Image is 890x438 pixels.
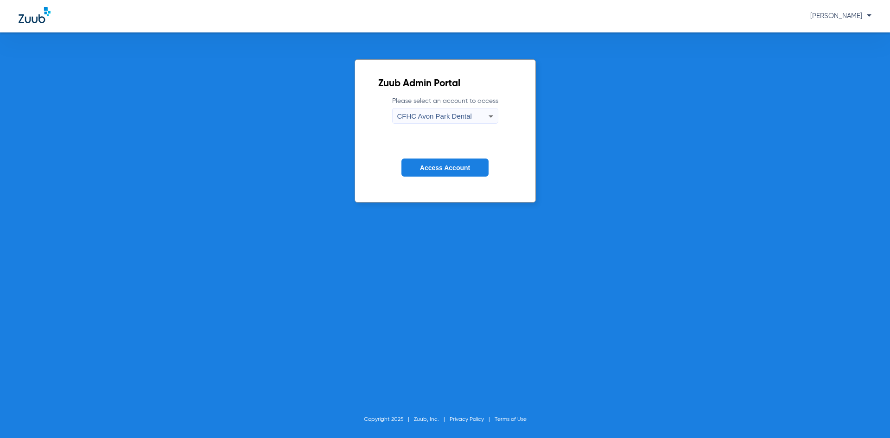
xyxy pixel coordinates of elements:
span: [PERSON_NAME] [810,13,871,19]
label: Please select an account to access [392,96,498,124]
a: Terms of Use [495,417,527,422]
span: CFHC Avon Park Dental [397,112,472,120]
span: Access Account [420,164,470,171]
li: Copyright 2025 [364,415,414,424]
img: Zuub Logo [19,7,51,23]
h2: Zuub Admin Portal [378,79,512,89]
iframe: Chat Widget [844,394,890,438]
li: Zuub, Inc. [414,415,450,424]
a: Privacy Policy [450,417,484,422]
button: Access Account [401,159,489,177]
